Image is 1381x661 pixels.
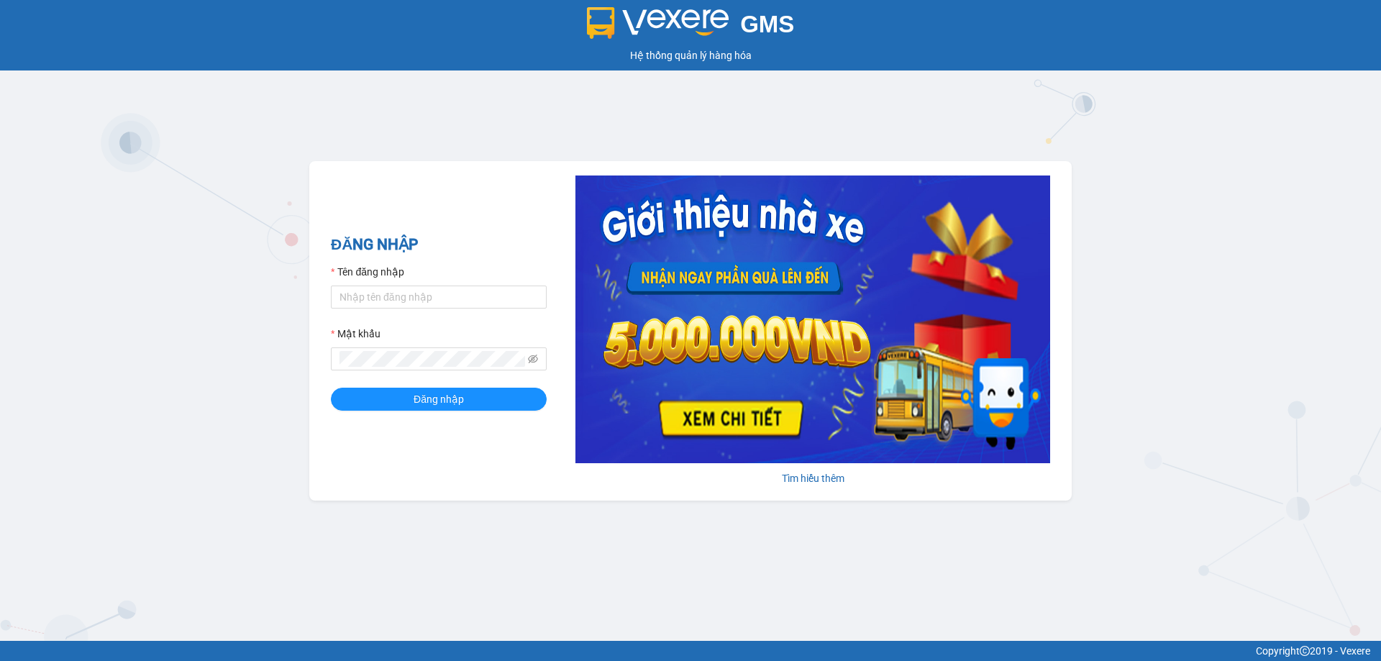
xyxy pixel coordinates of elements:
input: Mật khẩu [339,351,525,367]
span: eye-invisible [528,354,538,364]
input: Tên đăng nhập [331,286,547,309]
label: Mật khẩu [331,326,380,342]
div: Hệ thống quản lý hàng hóa [4,47,1377,63]
label: Tên đăng nhập [331,264,404,280]
button: Đăng nhập [331,388,547,411]
img: banner-0 [575,175,1050,463]
a: GMS [587,22,795,33]
h2: ĐĂNG NHẬP [331,233,547,257]
div: Copyright 2019 - Vexere [11,643,1370,659]
span: copyright [1300,646,1310,656]
div: Tìm hiểu thêm [575,470,1050,486]
span: GMS [740,11,794,37]
span: Đăng nhập [414,391,464,407]
img: logo 2 [587,7,729,39]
